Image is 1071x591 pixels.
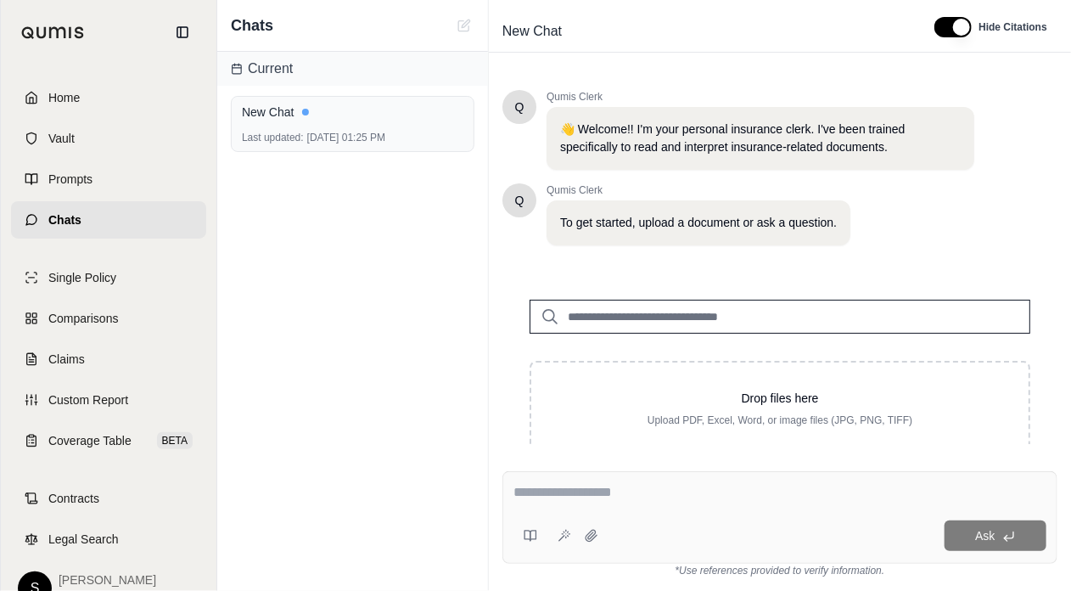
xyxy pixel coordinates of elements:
[547,90,974,104] span: Qumis Clerk
[157,432,193,449] span: BETA
[558,414,1001,427] p: Upload PDF, Excel, Word, or image files (JPG, PNG, TIFF)
[11,259,206,296] a: Single Policy
[11,422,206,459] a: Coverage TableBETA
[11,381,206,419] a: Custom Report
[48,89,80,106] span: Home
[242,131,463,144] div: [DATE] 01:25 PM
[11,201,206,239] a: Chats
[975,529,995,543] span: Ask
[502,564,1057,577] div: *Use references provided to verify information.
[48,269,116,286] span: Single Policy
[48,171,93,188] span: Prompts
[48,211,81,228] span: Chats
[496,18,914,45] div: Edit Title
[560,214,837,232] p: To get started, upload a document or ask a question.
[21,26,85,39] img: Qumis Logo
[978,20,1047,34] span: Hide Citations
[48,130,75,147] span: Vault
[515,192,524,209] span: Hello
[48,432,132,449] span: Coverage Table
[242,104,463,121] div: New Chat
[48,391,128,408] span: Custom Report
[11,480,206,517] a: Contracts
[48,351,85,368] span: Claims
[59,571,196,588] span: [PERSON_NAME]
[11,521,206,558] a: Legal Search
[242,131,304,144] span: Last updated:
[11,79,206,116] a: Home
[217,52,488,86] div: Current
[231,14,273,37] span: Chats
[560,121,961,156] p: 👋 Welcome!! I'm your personal insurance clerk. I've been trained specifically to read and interpr...
[48,490,99,507] span: Contracts
[11,300,206,337] a: Comparisons
[11,120,206,157] a: Vault
[945,521,1046,551] button: Ask
[547,183,850,197] span: Qumis Clerk
[454,15,474,36] button: New Chat
[11,160,206,198] a: Prompts
[496,18,569,45] span: New Chat
[48,310,118,327] span: Comparisons
[169,19,196,46] button: Collapse sidebar
[11,341,206,378] a: Claims
[515,98,524,115] span: Hello
[48,531,119,548] span: Legal Search
[558,390,1001,407] p: Drop files here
